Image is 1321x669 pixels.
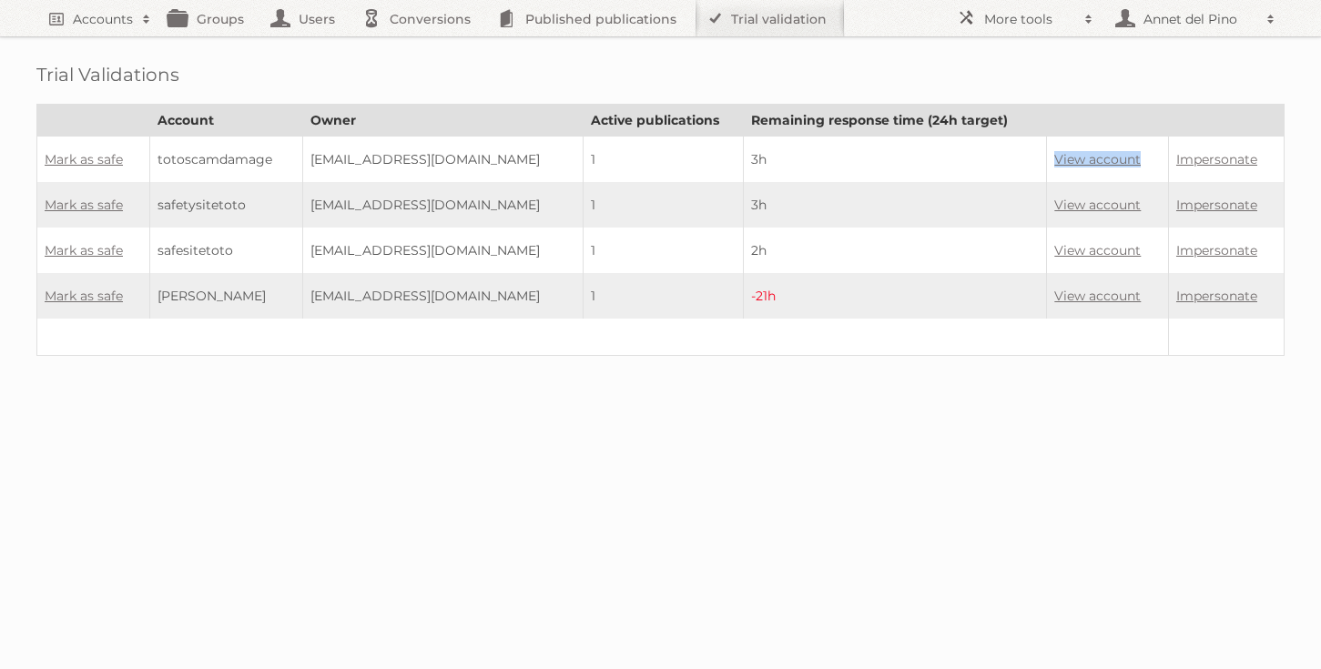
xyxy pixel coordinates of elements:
a: Mark as safe [45,242,123,258]
a: Impersonate [1176,151,1257,167]
span: 2h [751,242,767,258]
a: Impersonate [1176,288,1257,304]
td: 1 [584,228,744,273]
td: [EMAIL_ADDRESS][DOMAIN_NAME] [302,137,584,183]
td: safetysitetoto [149,182,302,228]
h2: Accounts [73,10,133,28]
a: View account [1054,242,1141,258]
td: [EMAIL_ADDRESS][DOMAIN_NAME] [302,182,584,228]
td: 1 [584,182,744,228]
span: -21h [751,288,776,304]
th: Active publications [584,105,744,137]
span: 3h [751,151,767,167]
a: Impersonate [1176,197,1257,213]
th: Remaining response time (24h target) [744,105,1047,137]
a: View account [1054,288,1141,304]
a: View account [1054,151,1141,167]
td: safesitetoto [149,228,302,273]
td: [EMAIL_ADDRESS][DOMAIN_NAME] [302,228,584,273]
a: Mark as safe [45,151,123,167]
td: totoscamdamage [149,137,302,183]
td: 1 [584,273,744,319]
td: 1 [584,137,744,183]
a: Mark as safe [45,288,123,304]
a: Impersonate [1176,242,1257,258]
h1: Trial Validations [36,64,1285,86]
td: [PERSON_NAME] [149,273,302,319]
h2: More tools [984,10,1075,28]
a: View account [1054,197,1141,213]
th: Account [149,105,302,137]
span: 3h [751,197,767,213]
h2: Annet del Pino [1139,10,1257,28]
td: [EMAIL_ADDRESS][DOMAIN_NAME] [302,273,584,319]
a: Mark as safe [45,197,123,213]
th: Owner [302,105,584,137]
